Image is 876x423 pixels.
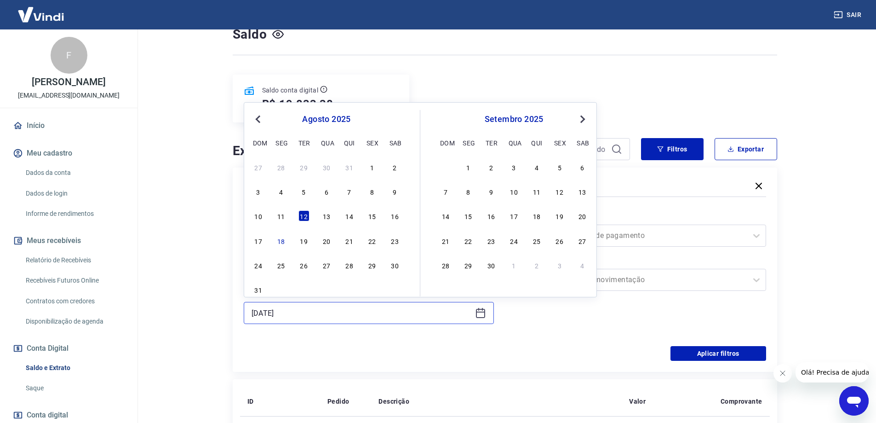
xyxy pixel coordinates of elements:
div: qui [531,137,542,148]
div: Choose quarta-feira, 13 de agosto de 2025 [321,210,332,221]
button: Previous Month [252,114,263,125]
div: Choose quarta-feira, 20 de agosto de 2025 [321,235,332,246]
div: Choose segunda-feira, 29 de setembro de 2025 [463,260,474,271]
div: Choose quarta-feira, 3 de setembro de 2025 [509,162,520,173]
div: Choose terça-feira, 30 de setembro de 2025 [486,260,497,271]
button: Next Month [577,114,588,125]
div: Choose domingo, 31 de agosto de 2025 [253,284,264,295]
div: Choose domingo, 21 de setembro de 2025 [440,235,451,246]
p: Comprovante [721,397,762,406]
div: Choose domingo, 14 de setembro de 2025 [440,210,451,221]
div: Choose quarta-feira, 3 de setembro de 2025 [321,284,332,295]
h4: Saldo [233,25,267,44]
div: Choose terça-feira, 2 de setembro de 2025 [486,162,497,173]
a: Dados de login [22,184,126,203]
div: Choose sábado, 13 de setembro de 2025 [577,186,588,197]
label: Tipo de Movimentação [518,256,764,267]
div: Choose sábado, 4 de outubro de 2025 [577,260,588,271]
div: agosto 2025 [252,114,401,125]
div: Choose segunda-feira, 25 de agosto de 2025 [275,260,286,271]
div: Choose terça-feira, 5 de agosto de 2025 [298,186,309,197]
div: Choose sexta-feira, 22 de agosto de 2025 [366,235,378,246]
div: sab [389,137,401,148]
a: Disponibilização de agenda [22,312,126,331]
div: Choose quinta-feira, 31 de julho de 2025 [344,162,355,173]
div: Choose sexta-feira, 5 de setembro de 2025 [554,162,565,173]
div: Choose domingo, 10 de agosto de 2025 [253,210,264,221]
button: Meus recebíveis [11,231,126,251]
div: Choose quinta-feira, 2 de outubro de 2025 [531,260,542,271]
div: Choose domingo, 3 de agosto de 2025 [253,186,264,197]
div: Choose quarta-feira, 6 de agosto de 2025 [321,186,332,197]
div: Choose domingo, 24 de agosto de 2025 [253,260,264,271]
div: Choose segunda-feira, 18 de agosto de 2025 [275,235,286,246]
div: ter [298,137,309,148]
div: Choose sexta-feira, 12 de setembro de 2025 [554,186,565,197]
p: [PERSON_NAME] [32,77,105,87]
img: Vindi [11,0,71,29]
div: Choose segunda-feira, 15 de setembro de 2025 [463,210,474,221]
div: ter [486,137,497,148]
div: qua [509,137,520,148]
div: setembro 2025 [439,114,589,125]
div: Choose sexta-feira, 8 de agosto de 2025 [366,186,378,197]
div: Choose quarta-feira, 17 de setembro de 2025 [509,210,520,221]
p: [EMAIL_ADDRESS][DOMAIN_NAME] [18,91,120,100]
div: Choose quinta-feira, 14 de agosto de 2025 [344,210,355,221]
div: Choose terça-feira, 2 de setembro de 2025 [298,284,309,295]
iframe: Botão para abrir a janela de mensagens [839,386,869,416]
div: Choose sábado, 27 de setembro de 2025 [577,235,588,246]
div: Choose domingo, 17 de agosto de 2025 [253,235,264,246]
div: Choose quinta-feira, 11 de setembro de 2025 [531,186,542,197]
div: dom [253,137,264,148]
iframe: Fechar mensagem [773,364,792,382]
div: Choose sábado, 16 de agosto de 2025 [389,210,401,221]
div: Choose sábado, 6 de setembro de 2025 [389,284,401,295]
div: Choose terça-feira, 16 de setembro de 2025 [486,210,497,221]
div: Choose quarta-feira, 1 de outubro de 2025 [509,260,520,271]
span: Olá! Precisa de ajuda? [6,6,77,14]
div: Choose domingo, 31 de agosto de 2025 [440,162,451,173]
div: F [51,37,87,74]
button: Aplicar filtros [670,346,766,361]
p: Pedido [327,397,349,406]
div: Choose quinta-feira, 4 de setembro de 2025 [344,284,355,295]
label: Forma de Pagamento [518,212,764,223]
div: qua [321,137,332,148]
div: Choose quinta-feira, 28 de agosto de 2025 [344,260,355,271]
a: Contratos com credores [22,292,126,311]
div: Choose terça-feira, 29 de julho de 2025 [298,162,309,173]
div: Choose quinta-feira, 4 de setembro de 2025 [531,162,542,173]
div: Choose domingo, 27 de julho de 2025 [253,162,264,173]
div: month 2025-08 [252,160,401,296]
a: Informe de rendimentos [22,204,126,223]
div: Choose terça-feira, 23 de setembro de 2025 [486,235,497,246]
p: ID [247,397,254,406]
p: Saldo conta digital [262,86,319,95]
div: Choose sexta-feira, 3 de outubro de 2025 [554,260,565,271]
div: Choose terça-feira, 26 de agosto de 2025 [298,260,309,271]
div: Choose terça-feira, 19 de agosto de 2025 [298,235,309,246]
div: sex [554,137,565,148]
div: Choose sábado, 23 de agosto de 2025 [389,235,401,246]
div: Choose sábado, 9 de agosto de 2025 [389,186,401,197]
div: seg [463,137,474,148]
div: qui [344,137,355,148]
div: Choose segunda-feira, 1 de setembro de 2025 [275,284,286,295]
div: Choose segunda-feira, 8 de setembro de 2025 [463,186,474,197]
button: Exportar [715,138,777,160]
span: Conta digital [27,409,68,422]
div: Choose sexta-feira, 29 de agosto de 2025 [366,260,378,271]
a: Início [11,116,126,136]
a: Relatório de Recebíveis [22,251,126,270]
div: Choose sábado, 20 de setembro de 2025 [577,210,588,221]
a: Dados da conta [22,163,126,182]
button: Conta Digital [11,338,126,359]
div: Choose segunda-feira, 11 de agosto de 2025 [275,210,286,221]
h5: R$ 19.833,38 [262,97,334,111]
h4: Extrato [233,142,481,160]
div: Choose sexta-feira, 15 de agosto de 2025 [366,210,378,221]
input: Data final [252,306,471,320]
p: Valor [629,397,646,406]
div: Choose quarta-feira, 27 de agosto de 2025 [321,260,332,271]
